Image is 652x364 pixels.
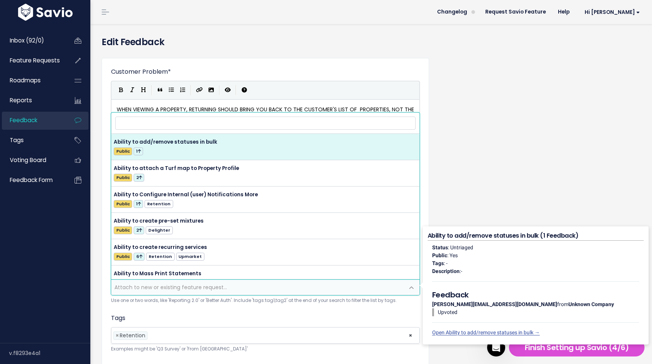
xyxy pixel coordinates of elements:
span: Public [114,279,132,287]
span: Public [114,253,132,261]
a: Roadmaps [2,72,62,89]
strong: Status [432,244,448,250]
label: Tags [111,314,125,323]
a: Reports [2,92,62,109]
span: Feedback [10,116,37,124]
span: Public [114,174,132,182]
span: Roadmaps [10,76,41,84]
strong: Public [432,252,447,258]
strong: [PERSON_NAME][EMAIL_ADDRESS][DOMAIN_NAME] [432,301,557,307]
span: × [116,332,119,340]
span: Ability to Configure Internal (user) Notifications More [114,191,258,198]
iframe: Intercom live chat [487,338,505,356]
a: Feature Requests [2,52,62,69]
span: 1 [134,147,143,155]
label: Customer Problem [111,67,171,76]
h5: Feedback [432,289,639,300]
span: WHEN VIEWING A PROPERTY, RETURNING SHOULD BRING YOU BACK TO THE CUSTOMER'S LIST OF PROPERTIES, NO... [117,106,416,123]
a: Feedback form [2,171,62,189]
span: Ability to attach a Turf map to Property Profile [114,165,239,172]
small: Use one or two words, like 'Reporting 2.0' or 'Better Auth'. Include 'tags:tag1,tag2' at the end ... [111,297,420,305]
button: Numbered List [177,85,188,96]
small: Examples might be 'Q3 Survey' or 'From [GEOGRAPHIC_DATA]' [111,345,420,353]
button: Import an image [206,85,217,96]
span: 0 [134,279,145,287]
img: logo-white.9d6f32f41409.svg [16,4,75,21]
span: Public [114,226,132,234]
h5: Finish Setting up Savio (4/6) [512,342,641,353]
span: Public [114,200,132,208]
a: Tags [2,132,62,149]
span: Feedback form [10,176,53,184]
span: Feature Requests [10,56,60,64]
span: Retention [120,332,145,339]
i: | [190,85,191,95]
span: Ability to create pre-set mixtures [114,217,204,224]
a: Feedback [2,112,62,129]
h4: Edit Feedback [102,35,641,49]
span: Reports [10,96,32,104]
span: Changelog [437,9,467,15]
i: | [219,85,220,95]
button: Create Link [193,85,206,96]
strong: Description [432,268,460,274]
button: Toggle Preview [222,85,233,96]
p: Upvoted [438,308,639,316]
span: Hi [PERSON_NAME] [585,9,640,15]
button: Heading [138,85,149,96]
a: Inbox (92/0) [2,32,62,49]
span: Public [114,147,132,155]
span: × [408,328,413,343]
button: Bold [115,85,126,96]
span: Ability to add/remove statuses in bulk [114,138,217,146]
div: : Untriaged : Yes : - : from [428,241,644,340]
span: 6 [134,253,145,261]
span: Ability to Mass Print Statements [114,270,201,277]
span: - [461,268,462,274]
button: Markdown Guide [239,85,250,96]
a: Help [552,6,576,18]
span: Retention [146,253,174,261]
a: Hi [PERSON_NAME] [576,6,646,18]
span: Retention [145,200,173,208]
li: Retention [113,331,148,340]
span: 1 [134,200,143,208]
strong: Tags [432,260,444,266]
div: v.f8293e4a1 [9,343,90,363]
button: Generic List [166,85,177,96]
span: Voting Board [10,156,46,164]
a: Request Savio Feature [479,6,552,18]
a: Voting Board [2,152,62,169]
a: Open Ability to add/remove statuses in bulk → [432,329,540,335]
span: Ability to create recurring services [114,244,207,251]
span: Inbox (92/0) [10,36,44,44]
span: Upmarket [176,253,204,261]
button: Quote [154,85,166,96]
span: Attach to new or existing feature request... [114,284,227,291]
span: 2 [134,226,144,234]
button: Italic [126,85,138,96]
span: Tags [10,136,24,144]
i: | [151,85,152,95]
span: 2 [134,174,144,182]
h4: Ability to add/remove statuses in bulk (1 Feedback) [428,231,644,241]
strong: Unknown Company [568,301,614,307]
span: Delighter [146,226,172,234]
